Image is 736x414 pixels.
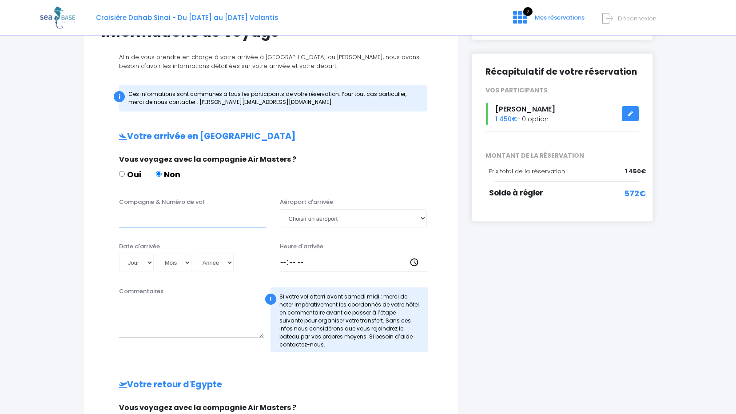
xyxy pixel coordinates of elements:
p: Afin de vous prendre en charge à votre arrivée à [GEOGRAPHIC_DATA] ou [PERSON_NAME], nous avons b... [101,53,440,70]
span: Mes réservations [535,13,585,22]
label: Commentaires [119,287,163,296]
h2: Récapitulatif de votre réservation [485,67,639,77]
span: 572€ [624,187,646,199]
label: Aéroport d'arrivée [280,198,333,207]
span: Vous voyagez avec la compagnie Air Masters ? [119,402,296,413]
div: Ces informations sont communes à tous les participants de votre réservation. Pour tout cas partic... [119,85,427,111]
h2: Votre retour d'Egypte [101,380,440,390]
div: Si votre vol atterri avant samedi midi : merci de noter impérativement les coordonnés de votre hô... [271,287,429,352]
span: Déconnexion [618,14,656,23]
div: VOS PARTICIPANTS [479,86,646,95]
span: Vous voyagez avec la compagnie Air Masters ? [119,154,296,164]
label: Date d'arrivée [119,242,160,251]
span: 1 450€ [495,115,517,123]
input: Non [156,171,162,177]
span: Solde à régler [489,187,543,198]
label: Non [156,168,180,180]
h1: Informations de voyage [101,23,440,40]
span: 1 450€ [625,167,646,176]
span: MONTANT DE LA RÉSERVATION [479,151,646,160]
div: - 0 option [479,103,646,125]
span: 2 [523,7,533,16]
div: i [114,91,125,102]
span: Croisière Dahab Sinai - Du [DATE] au [DATE] Volantis [96,13,278,22]
span: [PERSON_NAME] [495,104,555,114]
a: 2 Mes réservations [506,16,590,25]
label: Heure d'arrivée [280,242,323,251]
label: Compagnie & Numéro de vol [119,198,204,207]
div: ! [265,294,276,305]
input: Oui [119,171,125,177]
h2: Votre arrivée en [GEOGRAPHIC_DATA] [101,131,440,142]
label: Oui [119,168,141,180]
span: Prix total de la réservation [489,167,565,175]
